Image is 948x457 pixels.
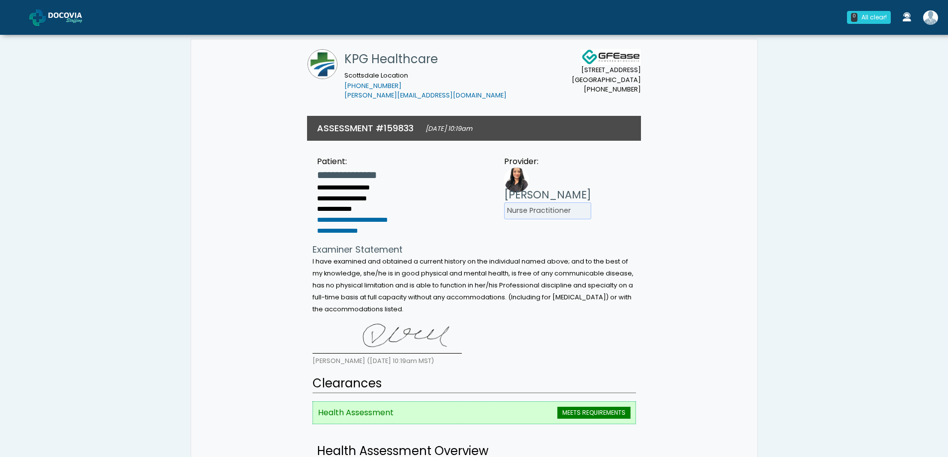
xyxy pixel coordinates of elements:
[29,9,46,26] img: Docovia
[504,187,591,202] h3: [PERSON_NAME]
[308,49,337,79] img: KPG Healthcare
[557,407,631,419] span: MEETS REQUIREMENTS
[317,122,414,134] h3: ASSESSMENT #159833
[48,12,98,22] img: Docovia
[504,168,529,192] img: Provider image
[504,202,591,219] li: Nurse Practitioner
[504,156,591,168] div: Provider:
[861,13,887,22] div: All clear!
[313,374,636,393] h2: Clearances
[29,1,98,33] a: Docovia
[313,357,434,365] small: [PERSON_NAME] ([DATE] 10:19am MST)
[313,244,636,255] h4: Examiner Statement
[313,319,462,354] img: 6gXakkAAAAGSURBVAMA0KqBWAPxeo0AAAAASUVORK5CYII=
[841,7,897,28] a: 0 All clear!
[313,401,636,424] li: Health Assessment
[344,91,507,99] a: [PERSON_NAME][EMAIL_ADDRESS][DOMAIN_NAME]
[425,124,472,133] small: [DATE] 10:19am
[581,49,641,65] img: Docovia Staffing Logo
[851,13,857,22] div: 0
[317,156,388,168] div: Patient:
[344,82,402,90] a: [PHONE_NUMBER]
[344,49,507,69] h1: KPG Healthcare
[313,257,633,313] small: I have examined and obtained a current history on the individual named above; and to the best of ...
[344,71,507,100] small: Scottsdale Location
[923,10,938,25] img: Erin Wiseman
[572,65,641,94] small: [STREET_ADDRESS] [GEOGRAPHIC_DATA] [PHONE_NUMBER]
